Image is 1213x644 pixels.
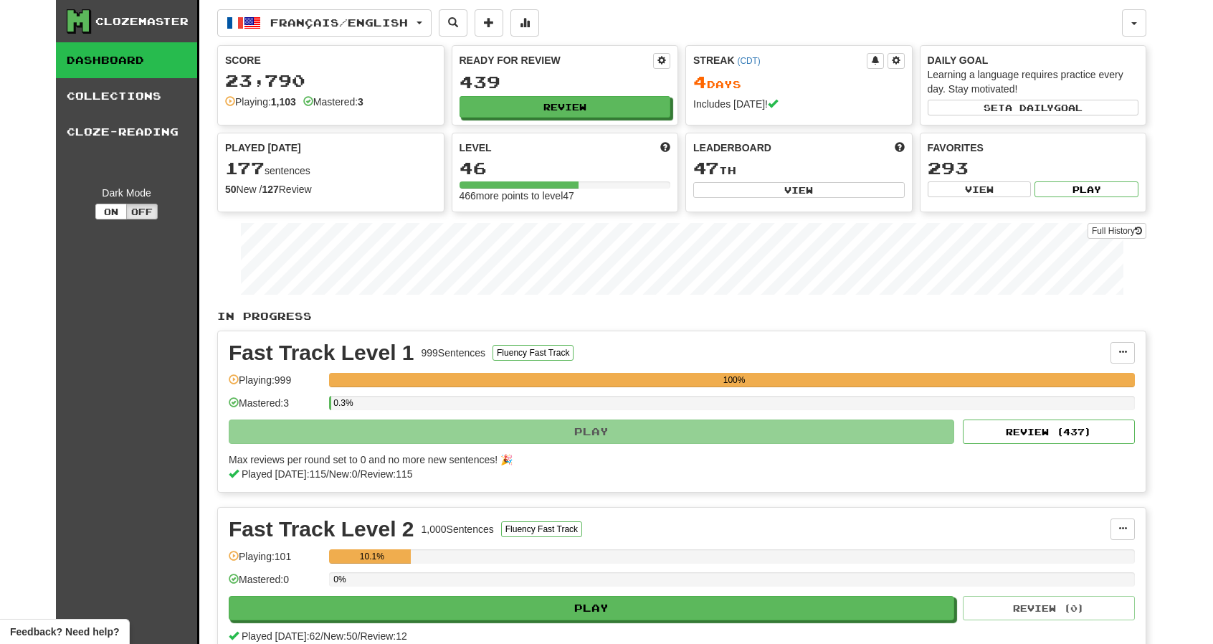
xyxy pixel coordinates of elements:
[225,95,296,109] div: Playing:
[229,549,322,573] div: Playing: 101
[225,53,437,67] div: Score
[217,9,432,37] button: Français/English
[225,141,301,155] span: Played [DATE]
[460,53,654,67] div: Ready for Review
[693,182,905,198] button: View
[217,309,1146,323] p: In Progress
[95,14,189,29] div: Clozemaster
[501,521,582,537] button: Fluency Fast Track
[928,141,1139,155] div: Favorites
[56,42,197,78] a: Dashboard
[229,572,322,596] div: Mastered: 0
[928,53,1139,67] div: Daily Goal
[1034,181,1138,197] button: Play
[963,420,1135,444] button: Review (437)
[660,141,670,155] span: Score more points to level up
[10,625,119,639] span: Open feedback widget
[242,468,326,480] span: Played [DATE]: 115
[737,56,760,66] a: (CDT)
[225,182,437,196] div: New / Review
[360,468,412,480] span: Review: 115
[225,159,437,178] div: sentences
[323,630,357,642] span: New: 50
[460,189,671,203] div: 466 more points to level 47
[895,141,905,155] span: This week in points, UTC
[303,95,363,109] div: Mastered:
[270,16,408,29] span: Français / English
[460,141,492,155] span: Level
[360,630,406,642] span: Review: 12
[422,346,486,360] div: 999 Sentences
[693,97,905,111] div: Includes [DATE]!
[475,9,503,37] button: Add sentence to collection
[229,373,322,397] div: Playing: 999
[56,78,197,114] a: Collections
[439,9,467,37] button: Search sentences
[333,373,1135,387] div: 100%
[225,72,437,90] div: 23,790
[229,453,1126,467] div: Max reviews per round set to 0 and no more new sentences! 🎉
[229,596,954,620] button: Play
[271,96,296,108] strong: 1,103
[126,204,158,219] button: Off
[56,114,197,150] a: Cloze-Reading
[1005,103,1054,113] span: a daily
[460,96,671,118] button: Review
[1088,223,1146,239] a: Full History
[693,158,719,178] span: 47
[493,345,574,361] button: Fluency Fast Track
[229,420,954,444] button: Play
[693,72,707,92] span: 4
[963,596,1135,620] button: Review (0)
[928,181,1032,197] button: View
[326,468,329,480] span: /
[358,630,361,642] span: /
[928,100,1139,115] button: Seta dailygoal
[320,630,323,642] span: /
[333,549,410,564] div: 10.1%
[262,184,278,195] strong: 127
[693,73,905,92] div: Day s
[229,342,414,364] div: Fast Track Level 1
[329,468,358,480] span: New: 0
[358,468,361,480] span: /
[422,522,494,536] div: 1,000 Sentences
[693,53,867,67] div: Streak
[225,184,237,195] strong: 50
[510,9,539,37] button: More stats
[928,67,1139,96] div: Learning a language requires practice every day. Stay motivated!
[928,159,1139,177] div: 293
[229,518,414,540] div: Fast Track Level 2
[95,204,127,219] button: On
[460,73,671,91] div: 439
[358,96,363,108] strong: 3
[67,186,186,200] div: Dark Mode
[242,630,320,642] span: Played [DATE]: 62
[225,158,265,178] span: 177
[229,396,322,420] div: Mastered: 3
[460,159,671,177] div: 46
[693,159,905,178] div: th
[693,141,771,155] span: Leaderboard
